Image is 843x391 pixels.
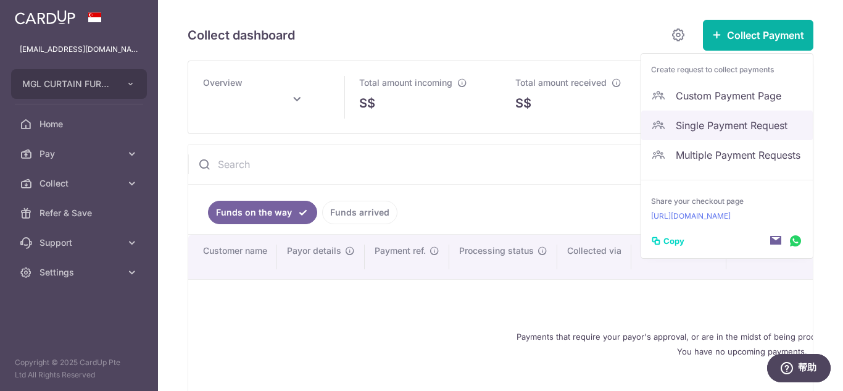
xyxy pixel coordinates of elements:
[641,111,813,140] a: Single Payment Request
[766,354,831,385] iframe: 打开一个小组件，您可以在其中找到更多信息
[557,235,631,279] th: Collected via
[676,118,803,133] span: Single Payment Request
[39,118,121,130] span: Home
[641,59,813,81] li: Create request to collect payments
[20,43,138,56] p: [EMAIL_ADDRESS][DOMAIN_NAME]
[641,81,813,111] a: Custom Payment Page
[651,195,803,208] p: Share your checkout page
[651,235,684,247] button: Copy
[15,10,75,25] img: CardUp
[188,145,754,184] input: Search
[188,25,295,45] h5: Collect dashboard
[359,77,452,88] span: Total amount incoming
[641,53,813,259] ul: Collect Payment
[676,88,803,103] span: Custom Payment Page
[676,148,803,162] span: Multiple Payment Requests
[287,245,341,257] span: Payor details
[203,77,243,88] span: Overview
[359,94,375,112] span: S$
[208,201,317,224] a: Funds on the way
[703,20,813,51] button: Collect Payment
[641,140,813,170] a: Multiple Payment Requests
[39,237,121,249] span: Support
[515,77,607,88] span: Total amount received
[39,266,121,279] span: Settings
[39,207,121,219] span: Refer & Save
[188,235,277,279] th: Customer name
[39,177,121,190] span: Collect
[322,201,397,224] a: Funds arrived
[11,69,147,99] button: MGL CURTAIN FURNISHING
[651,210,803,222] a: [URL][DOMAIN_NAME]
[459,245,534,257] span: Processing status
[515,94,531,112] span: S$
[31,8,51,20] span: 帮助
[663,235,684,247] span: Copy
[39,148,121,160] span: Pay
[375,245,426,257] span: Payment ref.
[22,78,114,90] span: MGL CURTAIN FURNISHING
